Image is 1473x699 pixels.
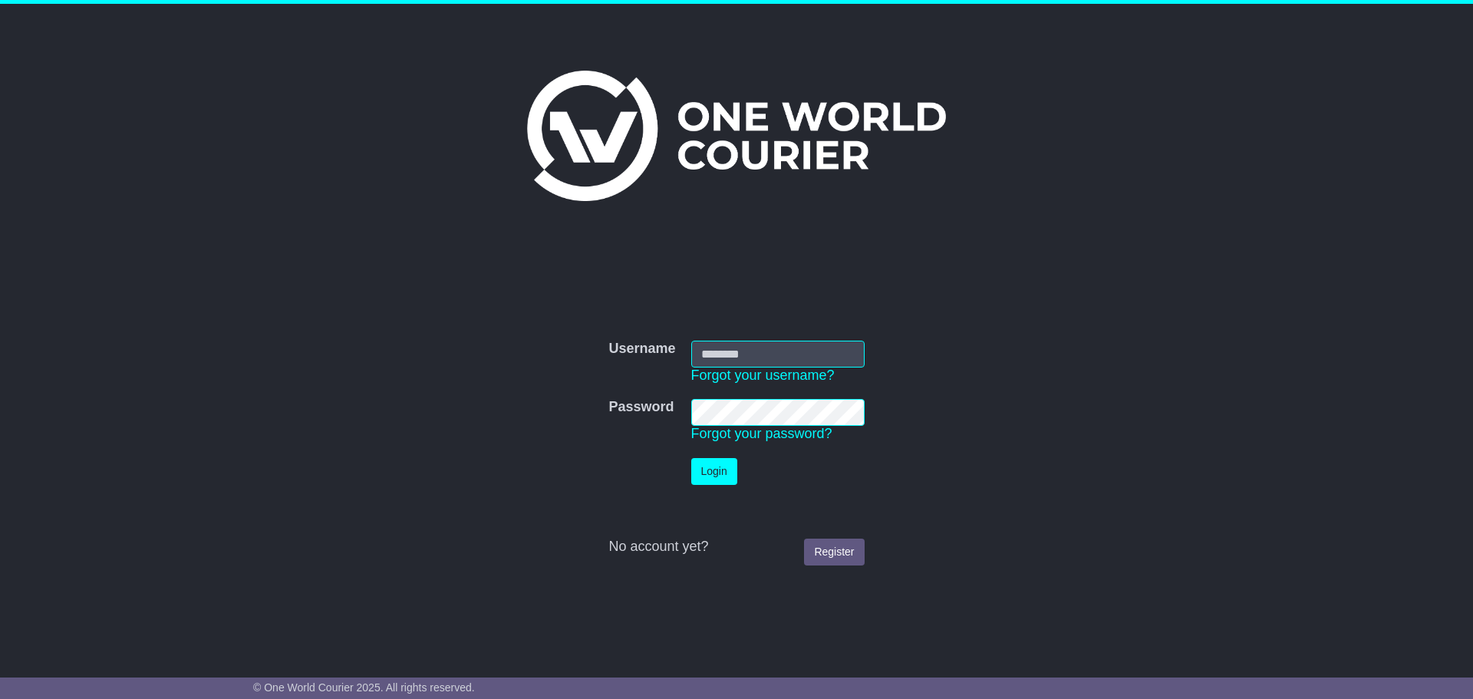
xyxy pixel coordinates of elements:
label: Username [608,341,675,358]
a: Forgot your username? [691,368,835,383]
img: One World [527,71,946,201]
label: Password [608,399,674,416]
div: No account yet? [608,539,864,556]
span: © One World Courier 2025. All rights reserved. [253,681,475,694]
a: Register [804,539,864,565]
button: Login [691,458,737,485]
a: Forgot your password? [691,426,832,441]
